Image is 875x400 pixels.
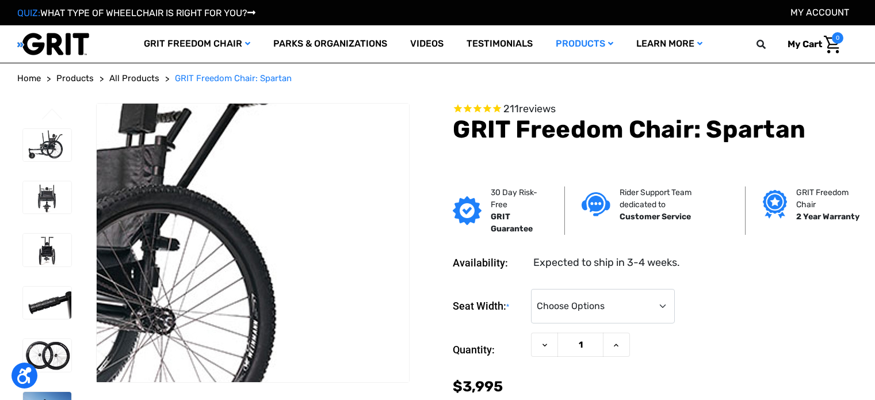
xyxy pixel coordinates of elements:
img: GRIT Freedom Chair: Spartan [23,129,71,161]
p: 30 Day Risk-Free [491,186,547,211]
img: GRIT Freedom Chair: Spartan [23,234,71,266]
img: GRIT Guarantee [453,196,482,225]
img: Customer service [582,192,610,216]
h1: GRIT Freedom Chair: Spartan [453,115,858,144]
a: Testimonials [455,25,544,63]
dt: Availability: [453,255,525,271]
a: GRIT Freedom Chair [132,25,262,63]
span: GRIT Freedom Chair: Spartan [175,73,292,83]
p: GRIT Freedom Chair [796,186,862,211]
strong: Customer Service [620,212,691,222]
span: 0 [832,32,843,44]
a: GRIT Freedom Chair: Spartan [175,72,292,85]
a: Cart with 0 items [779,32,843,56]
span: Home [17,73,41,83]
span: Products [56,73,94,83]
span: reviews [519,102,556,115]
span: QUIZ: [17,7,40,18]
img: GRIT All-Terrain Wheelchair and Mobility Equipment [17,32,89,56]
label: Seat Width: [453,289,525,324]
a: Parks & Organizations [262,25,399,63]
strong: 2 Year Warranty [796,212,859,222]
img: GRIT Freedom Chair: Spartan [23,339,71,371]
img: GRIT Freedom Chair: Spartan [23,287,71,319]
dd: Expected to ship in 3-4 weeks. [533,255,680,271]
a: Account [790,7,849,18]
span: $3,995 [453,378,503,395]
a: QUIZ:WHAT TYPE OF WHEELCHAIR IS RIGHT FOR YOU? [17,7,255,18]
button: Go to slide 4 of 4 [40,108,64,122]
a: Home [17,72,41,85]
img: Grit freedom [763,190,786,219]
img: GRIT Freedom Chair: Spartan [23,181,71,214]
img: Cart [824,36,840,54]
nav: Breadcrumb [17,72,858,85]
p: Rider Support Team dedicated to [620,186,728,211]
span: My Cart [788,39,822,49]
input: Search [762,32,779,56]
a: All Products [109,72,159,85]
a: Products [56,72,94,85]
label: Quantity: [453,333,525,367]
span: All Products [109,73,159,83]
strong: GRIT Guarantee [491,212,533,234]
span: Rated 4.6 out of 5 stars 211 reviews [453,103,858,116]
a: Videos [399,25,455,63]
span: 211 reviews [503,102,556,115]
a: Learn More [625,25,714,63]
a: Products [544,25,625,63]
